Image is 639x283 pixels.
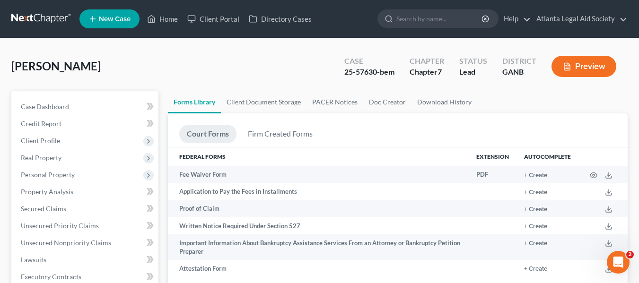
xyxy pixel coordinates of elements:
a: Forms Library [168,91,221,113]
a: Secured Claims [13,200,158,217]
td: Important Information About Bankruptcy Assistance Services From an Attorney or Bankruptcy Petitio... [168,234,469,260]
td: Fee Waiver Form [168,166,469,183]
span: Unsecured Priority Claims [21,222,99,230]
th: Extension [469,147,516,166]
span: [PERSON_NAME] [11,59,101,73]
div: Lead [459,67,487,77]
button: Preview [551,56,616,77]
div: Chapter [410,56,444,67]
button: + Create [524,240,547,247]
td: Application to Pay the Fees in Installments [168,183,469,200]
a: Firm Created Forms [240,125,320,143]
a: Unsecured Priority Claims [13,217,158,234]
span: New Case [99,16,131,23]
span: Unsecured Nonpriority Claims [21,239,111,247]
a: Home [142,10,183,27]
a: Client Portal [183,10,244,27]
input: Search by name... [396,10,483,27]
a: Download History [411,91,477,113]
td: Proof of Claim [168,200,469,217]
button: + Create [524,266,547,272]
a: Credit Report [13,115,158,132]
a: Doc Creator [363,91,411,113]
a: Help [499,10,531,27]
div: District [502,56,536,67]
div: Case [344,56,394,67]
a: Atlanta Legal Aid Society [532,10,627,27]
div: GANB [502,67,536,77]
td: Written Notice Required Under Section 527 [168,217,469,234]
div: 25-57630-bem [344,67,394,77]
a: Unsecured Nonpriority Claims [13,234,158,251]
button: + Create [524,189,547,196]
a: Directory Cases [244,10,316,27]
td: Attestation Form [168,260,469,277]
div: PDF [476,170,509,179]
span: Client Profile [21,137,60,145]
button: + Create [524,172,547,179]
iframe: Intercom live chat [607,251,630,274]
a: Property Analysis [13,183,158,200]
span: Credit Report [21,120,61,128]
div: Chapter [410,67,444,77]
a: Case Dashboard [13,98,158,115]
button: + Create [524,206,547,213]
div: Status [459,56,487,67]
a: PACER Notices [306,91,363,113]
span: 2 [626,251,634,258]
span: Case Dashboard [21,103,69,111]
span: Property Analysis [21,188,73,196]
a: Client Document Storage [221,91,306,113]
span: Real Property [21,154,61,162]
a: Lawsuits [13,251,158,268]
th: Federal Forms [168,147,469,166]
span: Lawsuits [21,256,46,264]
th: Autocomplete [516,147,578,166]
a: Court Forms [179,125,236,143]
span: Secured Claims [21,205,66,213]
span: 7 [438,67,442,76]
span: Executory Contracts [21,273,81,281]
span: Personal Property [21,171,75,179]
button: + Create [524,223,547,230]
